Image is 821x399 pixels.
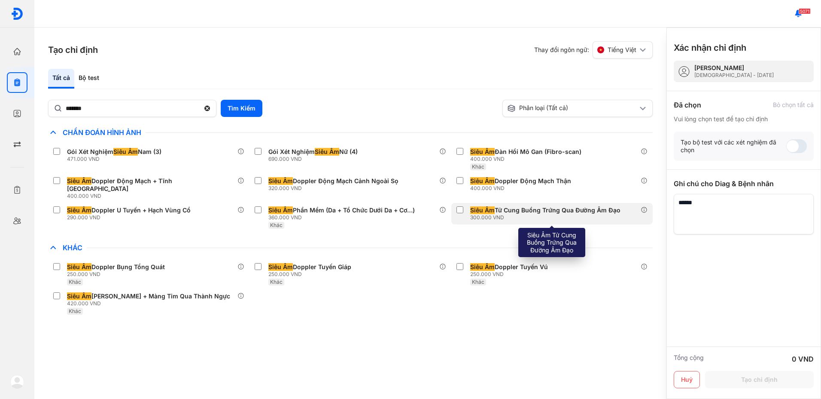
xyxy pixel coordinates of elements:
div: [PERSON_NAME] + Màng Tim Qua Thành Ngực [67,292,230,300]
div: Đàn Hồi Mô Gan (Fibro-scan) [470,148,581,156]
span: Khác [58,243,87,252]
div: 360.000 VND [268,214,418,221]
span: Siêu Âm [67,263,91,271]
div: 320.000 VND [268,185,402,192]
span: Siêu Âm [470,263,495,271]
div: Tất cả [48,69,74,89]
div: Tổng cộng [674,354,704,364]
span: 5071 [799,8,811,14]
div: Doppler Tuyến Giáp [268,263,351,271]
div: Gói Xét Nghiệm Nam (3) [67,148,161,156]
div: Gói Xét Nghiệm Nữ (4) [268,148,358,156]
span: Siêu Âm [470,148,495,156]
div: 250.000 VND [470,271,551,278]
div: Vui lòng chọn test để tạo chỉ định [674,115,814,123]
span: Siêu Âm [268,263,293,271]
div: Phần Mềm (Da + Tổ Chức Dưới Da + Cơ…) [268,206,415,214]
div: 420.000 VND [67,300,234,307]
div: Doppler Động Mạch Cảnh Ngoài Sọ [268,177,398,185]
div: Bộ test [74,69,103,89]
span: Siêu Âm [470,206,495,214]
div: 0 VND [792,354,814,364]
span: Siêu Âm [67,206,91,214]
div: [PERSON_NAME] [694,64,774,72]
div: Phân loại (Tất cả) [507,104,638,113]
div: 400.000 VND [470,156,585,163]
img: logo [10,375,24,389]
button: Huỷ [674,371,700,388]
h3: Xác nhận chỉ định [674,42,746,54]
span: Tiếng Việt [608,46,636,54]
div: Ghi chú cho Diag & Bệnh nhân [674,178,814,189]
span: Khác [472,163,484,170]
div: 250.000 VND [67,271,168,278]
div: Doppler Tuyến Vú [470,263,548,271]
span: Siêu Âm [268,177,293,185]
button: Tìm Kiếm [221,100,262,117]
div: Đã chọn [674,100,701,110]
span: Siêu Âm [470,177,495,185]
div: 400.000 VND [470,185,575,192]
div: Doppler Bụng Tổng Quát [67,263,165,271]
span: Khác [69,308,81,314]
div: Bỏ chọn tất cả [773,101,814,109]
div: Doppler Động Mạch Thận [470,177,571,185]
span: Khác [270,279,283,285]
div: Tạo bộ test với các xét nghiệm đã chọn [681,138,786,154]
div: 290.000 VND [67,214,194,221]
div: 690.000 VND [268,156,361,163]
span: Khác [472,279,484,285]
button: Tạo chỉ định [705,371,814,388]
span: Siêu Âm [67,292,91,300]
span: Siêu Âm [113,148,138,156]
div: 400.000 VND [67,193,237,199]
span: Siêu Âm [67,177,91,185]
span: Khác [270,222,283,228]
span: Chẩn Đoán Hình Ảnh [58,128,146,137]
img: logo [11,7,24,20]
div: 471.000 VND [67,156,165,163]
div: 250.000 VND [268,271,355,278]
span: Siêu Âm [268,206,293,214]
div: Thay đổi ngôn ngữ: [534,41,653,58]
span: Siêu Âm [315,148,339,156]
div: [DEMOGRAPHIC_DATA] - [DATE] [694,72,774,79]
div: Doppler Động Mạch + Tĩnh [GEOGRAPHIC_DATA] [67,177,234,193]
span: Khác [69,279,81,285]
h3: Tạo chỉ định [48,44,98,56]
div: 300.000 VND [470,214,624,221]
div: Doppler U Tuyến + Hạch Vùng Cổ [67,206,191,214]
div: Tử Cung Buồng Trứng Qua Đường Âm Đạo [470,206,620,214]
